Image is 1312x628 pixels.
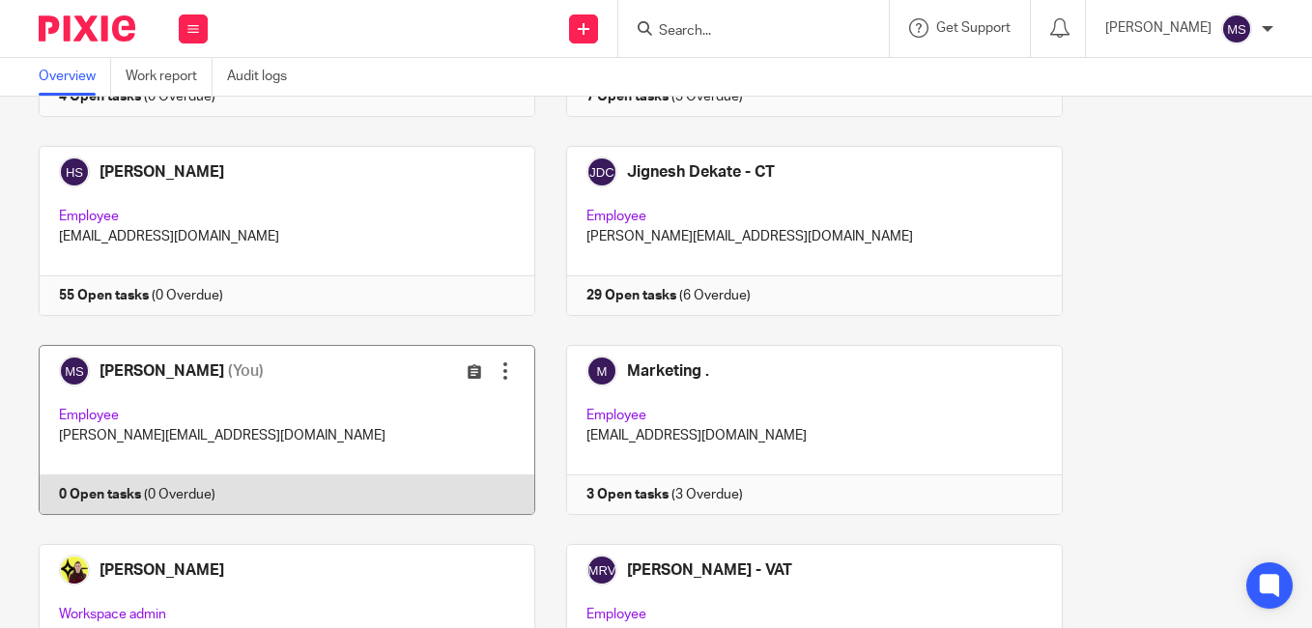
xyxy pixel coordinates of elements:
p: [PERSON_NAME] [1105,18,1212,38]
img: svg%3E [1221,14,1252,44]
img: Pixie [39,15,135,42]
input: Search [657,23,831,41]
a: Audit logs [227,58,301,96]
a: Work report [126,58,213,96]
a: Overview [39,58,111,96]
span: Get Support [936,21,1011,35]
